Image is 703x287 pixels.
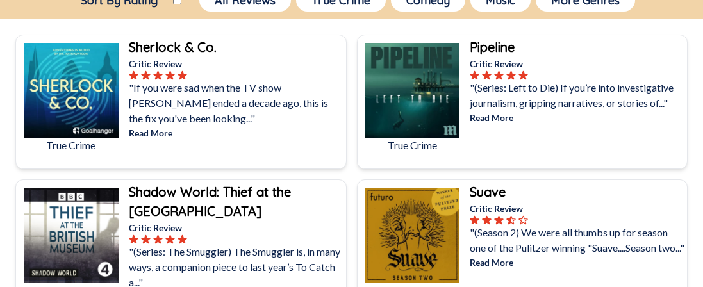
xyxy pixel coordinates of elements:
b: Sherlock & Co. [129,39,217,55]
a: Sherlock & Co.True CrimeSherlock & Co.Critic Review"If you were sad when the TV show [PERSON_NAME... [15,35,347,169]
img: Sherlock & Co. [24,43,119,138]
p: Read More [129,126,343,140]
p: "If you were sad when the TV show [PERSON_NAME] ended a decade ago, this is the fix you've been l... [129,80,343,126]
img: Suave [365,188,460,283]
p: Critic Review [470,57,684,70]
b: Pipeline [470,39,515,55]
b: Suave [470,184,506,200]
p: Critic Review [470,202,684,215]
p: "(Series: Left to Die) If you’re into investigative journalism, gripping narratives, or stories o... [470,80,684,111]
p: "(Season 2) We were all thumbs up for season one of the Pulitzer winning "Suave....Season two..." [470,225,684,256]
p: True Crime [24,138,119,153]
p: Read More [470,111,684,124]
img: Shadow World: Thief at the British Museum [24,188,119,283]
b: Shadow World: Thief at the [GEOGRAPHIC_DATA] [129,184,291,219]
p: Critic Review [129,221,343,234]
a: PipelineTrue CrimePipelineCritic Review"(Series: Left to Die) If you’re into investigative journa... [357,35,688,169]
p: Critic Review [129,57,343,70]
img: Pipeline [365,43,460,138]
p: Read More [470,256,684,269]
p: True Crime [365,138,460,153]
